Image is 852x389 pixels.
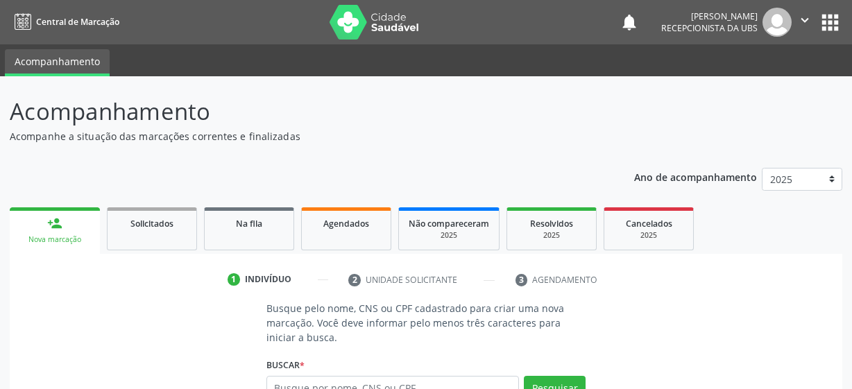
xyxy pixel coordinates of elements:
p: Busque pelo nome, CNS ou CPF cadastrado para criar uma nova marcação. Você deve informar pelo men... [266,301,586,345]
span: Central de Marcação [36,16,119,28]
span: Agendados [323,218,369,230]
span: Não compareceram [409,218,489,230]
a: Acompanhamento [5,49,110,76]
p: Acompanhe a situação das marcações correntes e finalizadas [10,129,593,144]
div: Indivíduo [245,273,291,286]
div: 2025 [409,230,489,241]
span: Cancelados [626,218,672,230]
label: Buscar [266,354,305,376]
div: 2025 [517,230,586,241]
button:  [792,8,818,37]
div: [PERSON_NAME] [661,10,758,22]
span: Resolvidos [530,218,573,230]
div: 1 [228,273,240,286]
p: Acompanhamento [10,94,593,129]
div: 2025 [614,230,683,241]
i:  [797,12,812,28]
span: Na fila [236,218,262,230]
div: person_add [47,216,62,231]
button: notifications [620,12,639,32]
button: apps [818,10,842,35]
span: Solicitados [130,218,173,230]
img: img [762,8,792,37]
div: Nova marcação [19,234,90,245]
p: Ano de acompanhamento [634,168,757,185]
a: Central de Marcação [10,10,119,33]
span: Recepcionista da UBS [661,22,758,34]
